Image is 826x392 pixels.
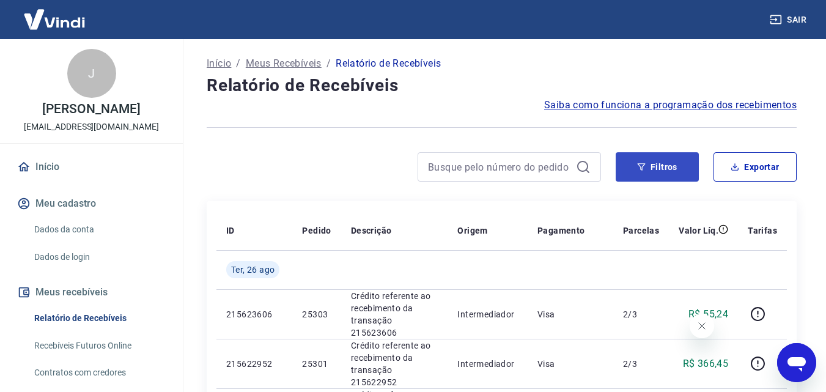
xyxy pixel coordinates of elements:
p: Pedido [302,224,331,237]
p: / [236,56,240,71]
button: Sair [767,9,811,31]
a: Dados da conta [29,217,168,242]
iframe: Fechar mensagem [690,314,714,338]
p: Valor Líq. [679,224,718,237]
p: 2/3 [623,308,659,320]
input: Busque pelo número do pedido [428,158,571,176]
a: Início [15,153,168,180]
p: R$ 55,24 [688,307,728,322]
p: Crédito referente ao recebimento da transação 215623606 [351,290,438,339]
a: Meus Recebíveis [246,56,322,71]
p: Relatório de Recebíveis [336,56,441,71]
p: / [326,56,331,71]
p: [PERSON_NAME] [42,103,140,116]
p: 215622952 [226,358,282,370]
p: Visa [537,308,603,320]
img: Vindi [15,1,94,38]
a: Relatório de Recebíveis [29,306,168,331]
p: 2/3 [623,358,659,370]
div: J [67,49,116,98]
p: Parcelas [623,224,659,237]
p: 25301 [302,358,331,370]
p: Visa [537,358,603,370]
p: Pagamento [537,224,585,237]
a: Saiba como funciona a programação dos recebimentos [544,98,797,113]
p: Origem [457,224,487,237]
p: ID [226,224,235,237]
button: Exportar [714,152,797,182]
p: Intermediador [457,308,518,320]
button: Meus recebíveis [15,279,168,306]
span: Ter, 26 ago [231,264,275,276]
p: Intermediador [457,358,518,370]
button: Filtros [616,152,699,182]
a: Início [207,56,231,71]
a: Recebíveis Futuros Online [29,333,168,358]
p: [EMAIL_ADDRESS][DOMAIN_NAME] [24,120,159,133]
a: Contratos com credores [29,360,168,385]
p: R$ 366,45 [683,357,729,371]
p: Tarifas [748,224,777,237]
h4: Relatório de Recebíveis [207,73,797,98]
button: Meu cadastro [15,190,168,217]
span: Olá! Precisa de ajuda? [7,9,103,18]
a: Dados de login [29,245,168,270]
p: 25303 [302,308,331,320]
p: Crédito referente ao recebimento da transação 215622952 [351,339,438,388]
iframe: Botão para abrir a janela de mensagens [777,343,816,382]
p: 215623606 [226,308,282,320]
p: Descrição [351,224,392,237]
